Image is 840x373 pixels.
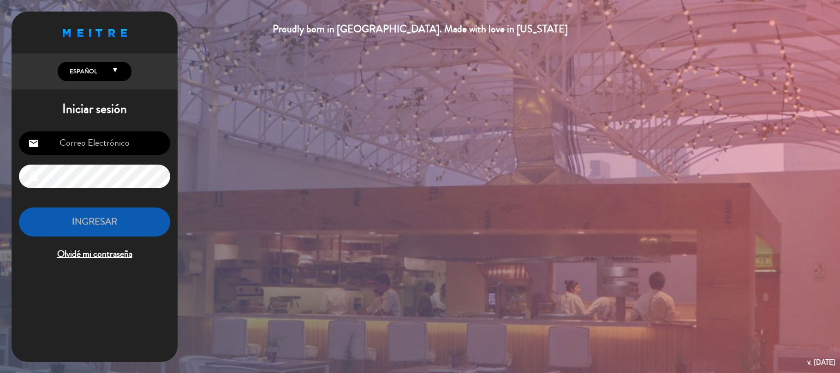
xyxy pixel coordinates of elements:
i: lock [28,171,39,182]
button: INGRESAR [19,207,170,237]
span: Olvidé mi contraseña [19,247,170,262]
input: Correo Electrónico [19,131,170,155]
span: Español [67,67,97,76]
h1: Iniciar sesión [12,101,178,117]
i: email [28,138,39,149]
div: v. [DATE] [807,356,835,368]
